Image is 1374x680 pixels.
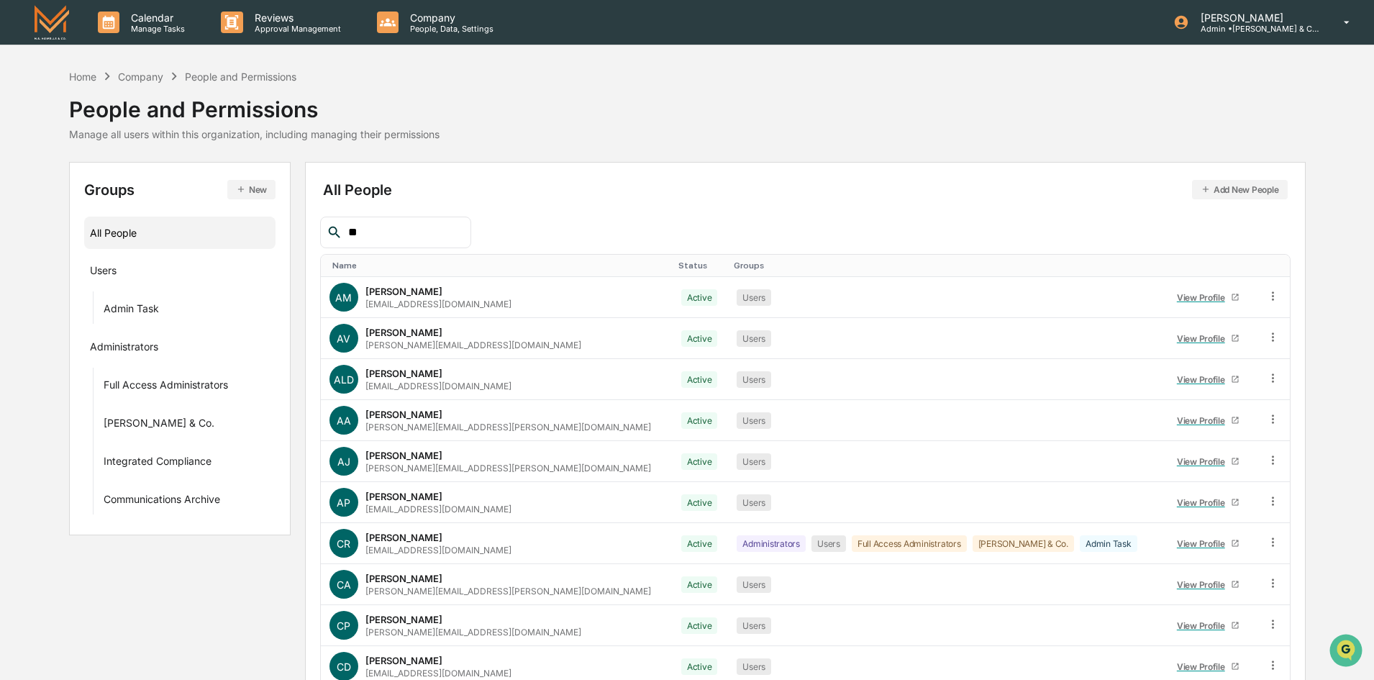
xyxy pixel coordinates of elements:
div: [PERSON_NAME][EMAIL_ADDRESS][DOMAIN_NAME] [365,340,581,350]
div: [PERSON_NAME][EMAIL_ADDRESS][DOMAIN_NAME] [365,627,581,638]
a: View Profile [1170,615,1245,637]
div: [PERSON_NAME] [365,327,442,338]
div: Company [118,71,163,83]
div: [PERSON_NAME] [365,450,442,461]
span: CA [337,579,351,591]
span: Data Lookup [29,209,91,223]
div: Active [681,371,718,388]
div: View Profile [1177,579,1231,590]
div: [PERSON_NAME] [365,573,442,584]
span: AV [337,332,350,345]
span: CP [337,620,350,632]
div: [PERSON_NAME] [365,491,442,502]
div: Manage all users within this organization, including managing their permissions [69,128,440,140]
div: Toggle SortBy [332,260,667,271]
div: [PERSON_NAME][EMAIL_ADDRESS][PERSON_NAME][DOMAIN_NAME] [365,463,651,473]
img: 1746055101610-c473b297-6a78-478c-a979-82029cc54cd1 [14,110,40,136]
p: Approval Management [243,24,348,34]
p: [PERSON_NAME] [1189,12,1323,24]
div: [EMAIL_ADDRESS][DOMAIN_NAME] [365,381,511,391]
div: View Profile [1177,538,1231,549]
p: Reviews [243,12,348,24]
div: Active [681,453,718,470]
div: [EMAIL_ADDRESS][DOMAIN_NAME] [365,299,511,309]
p: Manage Tasks [119,24,192,34]
a: 🔎Data Lookup [9,203,96,229]
div: [PERSON_NAME] [365,614,442,625]
a: View Profile [1170,368,1245,391]
div: View Profile [1177,661,1231,672]
div: Users [737,371,771,388]
div: Admin Task [104,302,159,319]
span: ALD [334,373,354,386]
div: All People [90,221,270,245]
div: Toggle SortBy [1269,260,1283,271]
div: Groups [84,180,276,199]
div: Active [681,412,718,429]
span: AA [337,414,351,427]
div: Active [681,494,718,511]
div: Full Access Administrators [852,535,967,552]
div: [PERSON_NAME] & Co. [973,535,1074,552]
a: View Profile [1170,450,1245,473]
a: View Profile [1170,327,1245,350]
div: Home [69,71,96,83]
div: People and Permissions [185,71,296,83]
div: [EMAIL_ADDRESS][DOMAIN_NAME] [365,504,511,514]
span: CD [337,661,351,673]
div: [PERSON_NAME] [365,655,442,666]
div: [PERSON_NAME] [365,532,442,543]
a: Powered byPylon [101,243,174,255]
div: Active [681,535,718,552]
span: AM [335,291,352,304]
div: Active [681,658,718,675]
div: Administrators [90,340,158,358]
div: Active [681,289,718,306]
div: [PERSON_NAME] [365,409,442,420]
div: Full Access Administrators [104,378,228,396]
div: View Profile [1177,456,1231,467]
div: [PERSON_NAME][EMAIL_ADDRESS][PERSON_NAME][DOMAIN_NAME] [365,422,651,432]
div: View Profile [1177,333,1231,344]
button: New [227,180,276,199]
p: People, Data, Settings [399,24,501,34]
iframe: Open customer support [1328,633,1367,671]
div: We're available if you need us! [49,124,182,136]
p: Calendar [119,12,192,24]
div: Users [737,289,771,306]
div: Administrators [737,535,806,552]
p: Admin • [PERSON_NAME] & Co. - BD [1189,24,1323,34]
button: Start new chat [245,114,262,132]
div: [PERSON_NAME] [365,368,442,379]
a: View Profile [1170,656,1245,678]
div: 🗄️ [104,183,116,194]
a: View Profile [1170,409,1245,432]
div: Users [737,494,771,511]
a: View Profile [1170,491,1245,514]
div: View Profile [1177,292,1231,303]
div: 🔎 [14,210,26,222]
p: How can we help? [14,30,262,53]
div: Toggle SortBy [1168,260,1252,271]
div: Active [681,330,718,347]
img: logo [35,5,69,39]
div: View Profile [1177,374,1231,385]
div: [EMAIL_ADDRESS][DOMAIN_NAME] [365,668,511,679]
div: Users [811,535,846,552]
button: Add New People [1192,180,1288,199]
div: Toggle SortBy [734,260,1156,271]
div: Toggle SortBy [678,260,722,271]
a: View Profile [1170,286,1245,309]
span: Preclearance [29,181,93,196]
p: Company [399,12,501,24]
div: [PERSON_NAME][EMAIL_ADDRESS][PERSON_NAME][DOMAIN_NAME] [365,586,651,597]
div: View Profile [1177,497,1231,508]
div: [EMAIL_ADDRESS][DOMAIN_NAME] [365,545,511,556]
div: Users [737,617,771,634]
div: Users [737,576,771,593]
span: AP [337,497,350,509]
a: View Profile [1170,574,1245,596]
div: 🖐️ [14,183,26,194]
